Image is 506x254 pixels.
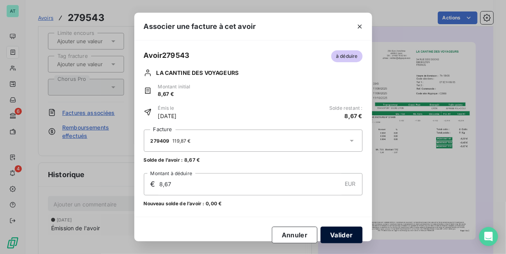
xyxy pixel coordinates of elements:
[151,138,170,144] span: 279409
[206,200,221,207] span: 0,00 €
[158,83,191,90] span: Montant initial
[158,90,191,98] span: 8,67 €
[184,157,200,164] span: 8,67 €
[345,112,363,120] span: 8,67 €
[144,157,183,164] span: Solde de l’avoir :
[158,112,177,120] span: [DATE]
[321,227,362,243] button: Valider
[329,105,362,112] span: Solde restant :
[144,21,256,32] span: Associer une facture à cet avoir
[172,138,191,144] span: 119,87 €
[479,227,498,246] div: Open Intercom Messenger
[272,227,317,243] button: Annuler
[157,69,239,77] span: LA CANTINE DES VOYAGEURS
[331,50,362,62] span: à déduire
[144,200,204,207] span: Nouveau solde de l’avoir :
[158,105,177,112] span: Émis le
[144,50,190,61] span: Avoir 279543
